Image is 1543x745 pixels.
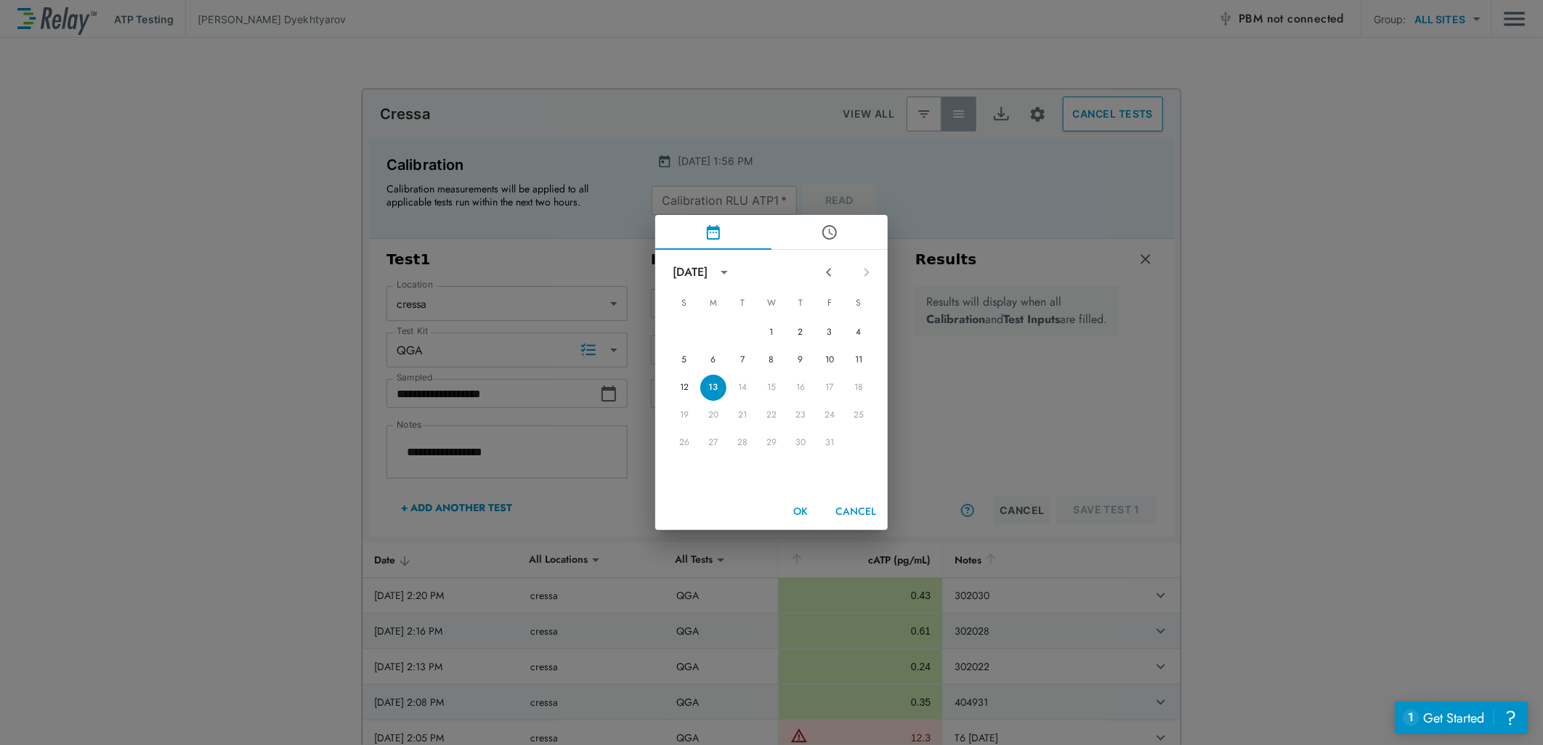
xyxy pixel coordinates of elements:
[729,347,756,373] button: 7
[700,289,726,318] span: Monday
[817,319,843,346] button: 3
[671,375,697,401] button: 12
[787,289,814,318] span: Thursday
[671,289,697,318] span: Sunday
[817,289,843,318] span: Friday
[1395,701,1528,734] iframe: Resource center
[771,215,888,250] button: pick time
[846,319,872,346] button: 4
[655,215,771,250] button: pick date
[671,347,697,373] button: 5
[817,347,843,373] button: 10
[729,289,756,318] span: Tuesday
[758,347,785,373] button: 8
[673,264,708,281] div: [DATE]
[787,319,814,346] button: 2
[830,498,882,525] button: Cancel
[712,260,737,285] button: calendar view is open, switch to year view
[700,375,726,401] button: 13
[846,289,872,318] span: Saturday
[700,347,726,373] button: 6
[777,498,824,525] button: OK
[758,289,785,318] span: Wednesday
[758,319,785,346] button: 1
[787,347,814,373] button: 9
[846,347,872,373] button: 11
[817,260,841,285] button: Previous month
